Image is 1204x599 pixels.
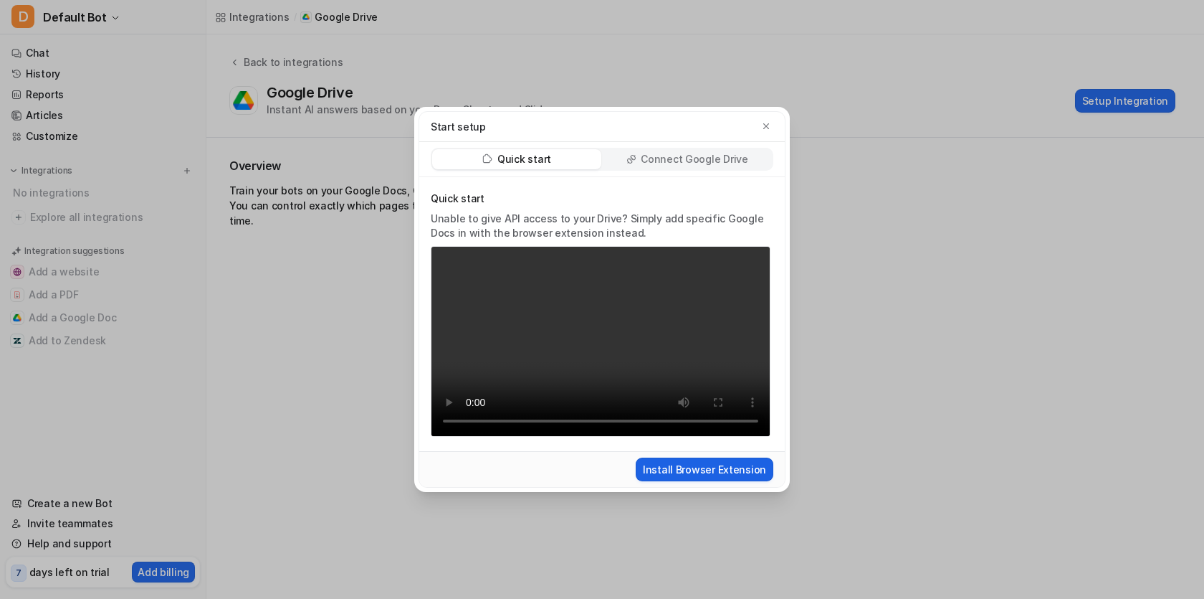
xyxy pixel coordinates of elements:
p: Quick start [497,152,551,166]
video: Your browser does not support the video tag. [431,246,770,438]
button: Install Browser Extension [636,458,773,481]
p: Connect Google Drive [641,152,747,166]
p: Quick start [431,192,770,206]
p: Unable to give API access to your Drive? Simply add specific Google Docs in with the browser exte... [431,212,770,240]
p: Start setup [431,119,486,134]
